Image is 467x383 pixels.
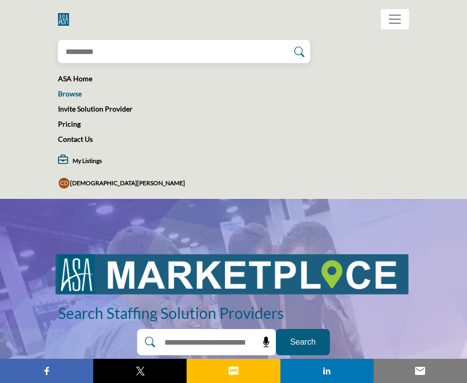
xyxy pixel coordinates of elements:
[58,89,82,98] a: Browse
[73,157,102,165] h5: My Listings
[58,13,74,26] img: Site Logo
[52,249,415,297] img: image
[381,9,409,29] button: Toggle navigation
[321,365,333,377] img: linkedin sharing button
[58,303,409,323] h1: Search Staffing Solution Providers
[58,74,92,83] a: ASA Home
[414,365,426,377] img: email sharing button
[58,135,93,143] a: Contact Us
[134,365,146,377] img: twitter sharing button
[58,104,133,113] a: Invite Solution Provider
[290,336,316,348] span: Search
[58,155,102,167] div: My Listings
[58,177,70,189] button: Show hide supplier dropdown
[41,365,53,377] img: facebook sharing button
[227,365,240,377] img: sms sharing button
[276,329,330,355] button: Search
[70,179,185,188] h5: [DEMOGRAPHIC_DATA][PERSON_NAME]
[58,40,290,63] input: Search
[58,120,81,128] a: Pricing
